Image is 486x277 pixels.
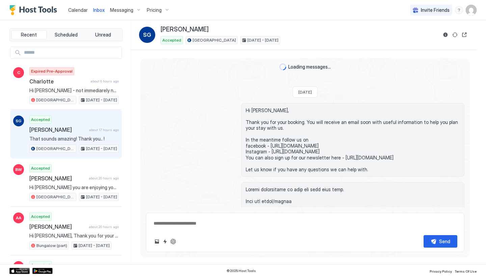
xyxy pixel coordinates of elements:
[86,146,117,152] span: [DATE] - [DATE]
[439,238,450,245] div: Send
[9,28,123,41] div: tab-group
[16,215,21,221] span: AA
[86,97,117,103] span: [DATE] - [DATE]
[68,6,88,14] a: Calendar
[93,7,105,13] span: Inbox
[93,6,105,14] a: Inbox
[9,5,60,15] a: Host Tools Logo
[29,136,119,142] span: That sounds amazing! Thank you.. !
[29,126,86,133] span: [PERSON_NAME]
[460,31,468,39] button: Open reservation
[31,213,50,220] span: Accepted
[226,269,256,273] span: © 2025 Host Tools
[169,237,177,246] button: ChatGPT Auto Reply
[29,233,119,239] span: Hi [PERSON_NAME], Thank you for your booking. You will receive an email soon with useful informat...
[31,262,50,268] span: Accepted
[161,26,209,33] span: [PERSON_NAME]
[143,31,151,39] span: SG
[424,235,457,248] button: Send
[29,175,86,182] span: [PERSON_NAME]
[16,118,22,124] span: SG
[455,267,477,274] a: Terms Of Use
[193,37,236,43] span: [GEOGRAPHIC_DATA]
[89,176,119,180] span: about 20 hours ago
[451,31,459,39] button: Sync reservation
[29,184,119,191] span: Hi [PERSON_NAME] you are enjoying your stay. Let us know if you need help with anything. If you w...
[36,243,67,249] span: Bungalow (part)
[85,30,121,40] button: Unread
[288,64,331,70] span: Loading messages...
[11,30,47,40] button: Recent
[455,269,477,273] span: Terms Of Use
[90,79,119,83] span: about 6 hours ago
[36,194,75,200] span: [GEOGRAPHIC_DATA]
[79,243,110,249] span: [DATE] - [DATE]
[15,263,22,270] span: TW
[17,70,20,76] span: C
[246,107,460,173] span: Hi [PERSON_NAME], Thank you for your booking. You will receive an email soon with useful informat...
[110,7,133,13] span: Messaging
[55,32,78,38] span: Scheduled
[441,31,450,39] button: Reservation information
[29,78,88,85] span: Charlotte
[161,237,169,246] button: Quick reply
[86,194,117,200] span: [DATE] - [DATE]
[29,223,86,230] span: [PERSON_NAME]
[279,64,286,70] div: loading
[68,7,88,13] span: Calendar
[455,6,463,14] div: menu
[421,7,450,13] span: Invite Friends
[32,268,53,274] a: Google Play Store
[36,97,75,103] span: [GEOGRAPHIC_DATA]
[430,269,452,273] span: Privacy Policy
[95,32,111,38] span: Unread
[36,146,75,152] span: [GEOGRAPHIC_DATA]
[162,37,181,43] span: Accepted
[31,117,50,123] span: Accepted
[466,5,477,16] div: User profile
[15,167,22,173] span: BW
[9,268,30,274] a: App Store
[89,225,119,229] span: about 20 hours ago
[89,128,119,132] span: about 17 hours ago
[147,7,162,13] span: Pricing
[21,32,37,38] span: Recent
[31,165,50,171] span: Accepted
[31,68,73,74] span: Expired Pre-Approval
[247,37,278,43] span: [DATE] - [DATE]
[29,87,119,94] span: Hi [PERSON_NAME] - not immediarely near the lodge but if you go for a walk on another part of the...
[153,237,161,246] button: Upload image
[430,267,452,274] a: Privacy Policy
[48,30,84,40] button: Scheduled
[298,90,312,95] span: [DATE]
[21,47,122,58] input: Input Field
